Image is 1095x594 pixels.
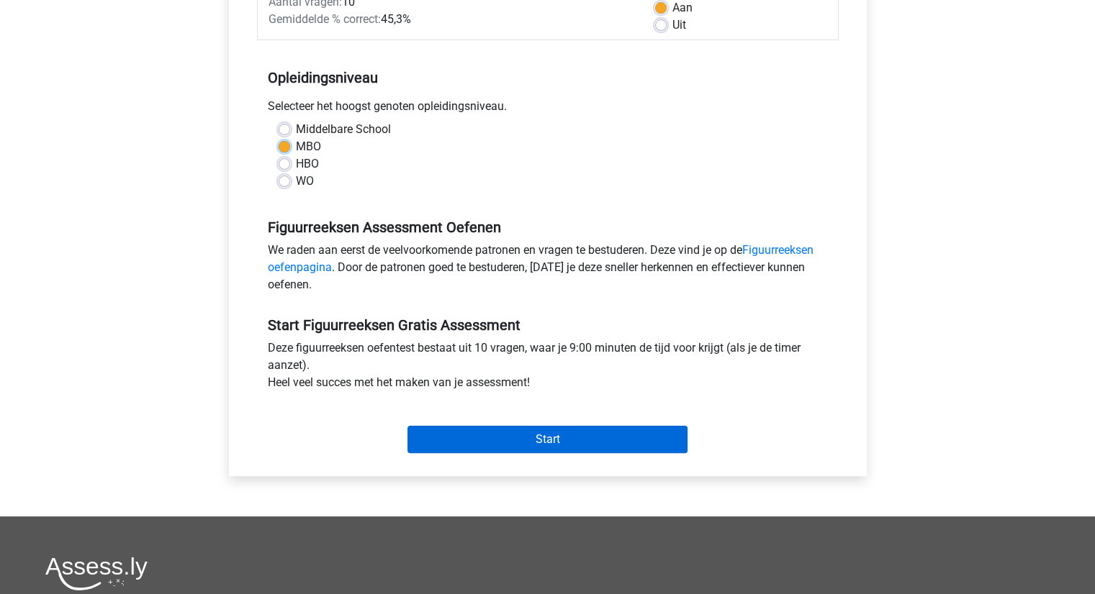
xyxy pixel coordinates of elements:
[269,12,381,26] span: Gemiddelde % correct:
[268,316,828,334] h5: Start Figuurreeksen Gratis Assessment
[268,219,828,236] h5: Figuurreeksen Assessment Oefenen
[257,242,839,299] div: We raden aan eerst de veelvoorkomende patronen en vragen te bestuderen. Deze vind je op de . Door...
[296,155,319,173] label: HBO
[296,173,314,190] label: WO
[45,557,148,590] img: Assessly logo
[407,426,688,453] input: Start
[258,11,644,28] div: 45,3%
[257,339,839,397] div: Deze figuurreeksen oefentest bestaat uit 10 vragen, waar je 9:00 minuten de tijd voor krijgt (als...
[296,138,321,155] label: MBO
[268,63,828,92] h5: Opleidingsniveau
[296,121,391,138] label: Middelbare School
[257,98,839,121] div: Selecteer het hoogst genoten opleidingsniveau.
[672,17,686,34] label: Uit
